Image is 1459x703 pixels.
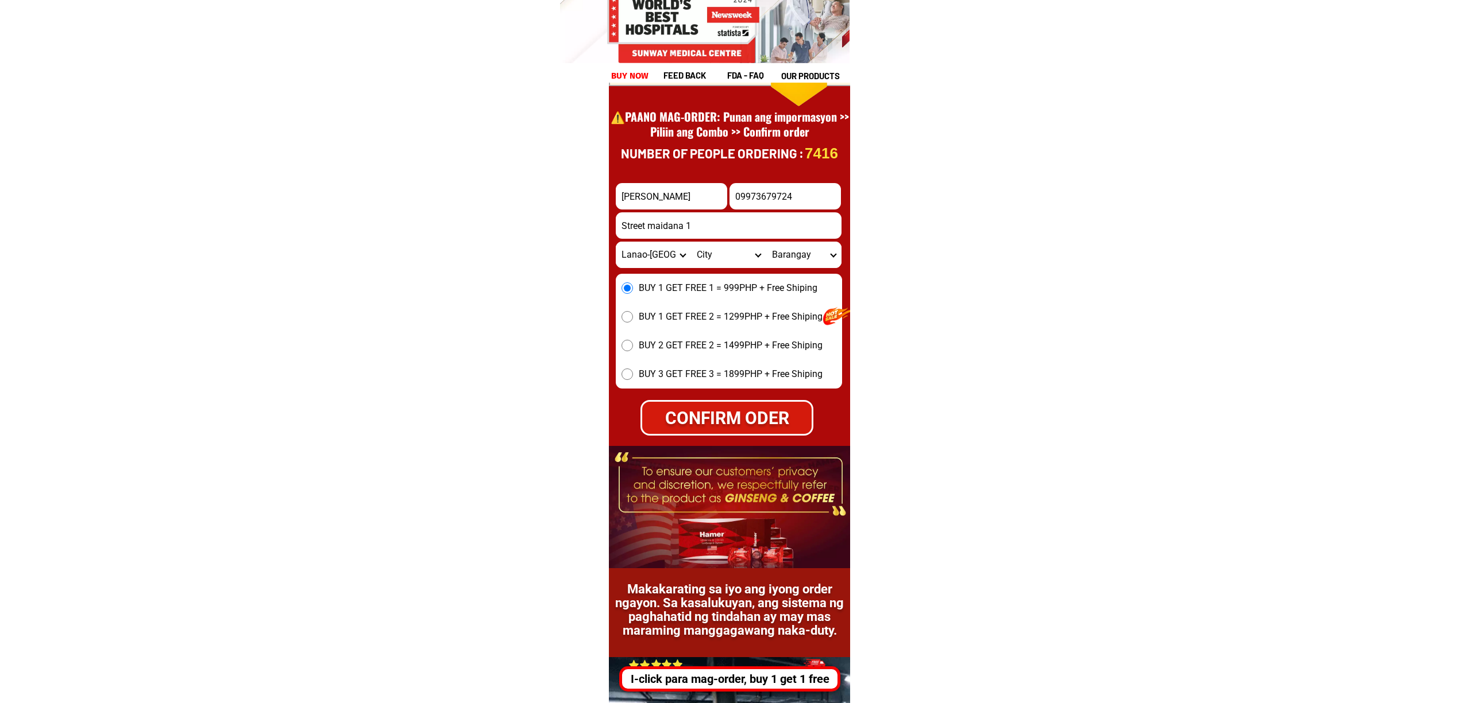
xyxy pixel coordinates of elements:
input: Input full_name [616,183,727,209]
div: I-click para mag-order, buy 1 get 1 free [626,670,839,688]
span: BUY 1 GET FREE 1 = 999PHP + Free Shiping [639,281,817,295]
input: Input phone_number [729,183,841,209]
span: BUY 2 GET FREE 2 = 1499PHP + Free Shiping [639,339,823,352]
input: BUY 1 GET FREE 2 = 1299PHP + Free Shiping [622,311,633,323]
p: 7416 [806,144,837,162]
select: Select district [691,242,766,268]
span: BUY 1 GET FREE 2 = 1299PHP + Free Shiping [639,310,823,324]
select: Select commune [766,242,842,268]
input: Input address [616,212,842,239]
h1: Makakarating sa iyo ang iyong order ngayon. Sa kasalukuyan, ang sistema ng paghahatid ng tindahan... [615,582,844,638]
span: BUY 3 GET FREE 3 = 1899PHP + Free Shiping [639,367,823,381]
h1: ⚠️️PAANO MAG-ORDER: Punan ang impormasyon >> Piliin ang Combo >> Confirm order [610,109,849,154]
select: Select province [616,242,691,268]
h1: buy now [613,69,647,83]
input: BUY 1 GET FREE 1 = 999PHP + Free Shiping [622,282,633,294]
h1: fda - FAQ [727,69,792,82]
h1: our products [781,69,848,83]
h1: feed back [663,69,725,82]
input: BUY 3 GET FREE 3 = 1899PHP + Free Shiping [622,368,633,380]
div: CONFIRM ODER [637,404,817,432]
input: BUY 2 GET FREE 2 = 1499PHP + Free Shiping [622,340,633,351]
